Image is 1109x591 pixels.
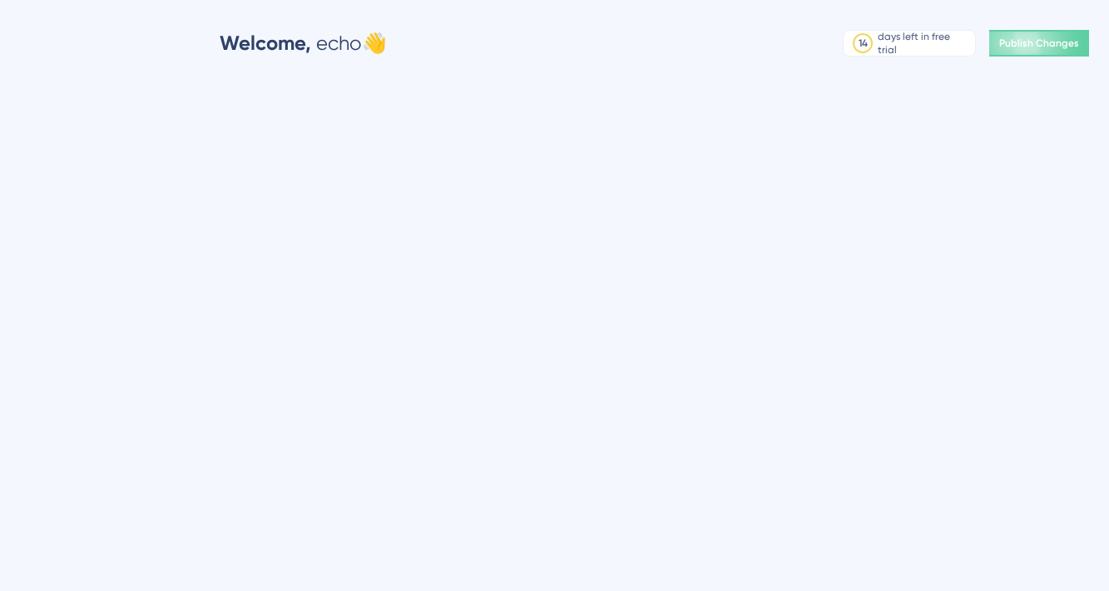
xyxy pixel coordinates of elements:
div: 14 [859,37,868,50]
span: Publish Changes [999,37,1079,50]
div: echo 👋 [220,30,387,57]
span: Welcome, [220,31,311,55]
button: Publish Changes [989,30,1089,57]
div: days left in free trial [878,30,970,57]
